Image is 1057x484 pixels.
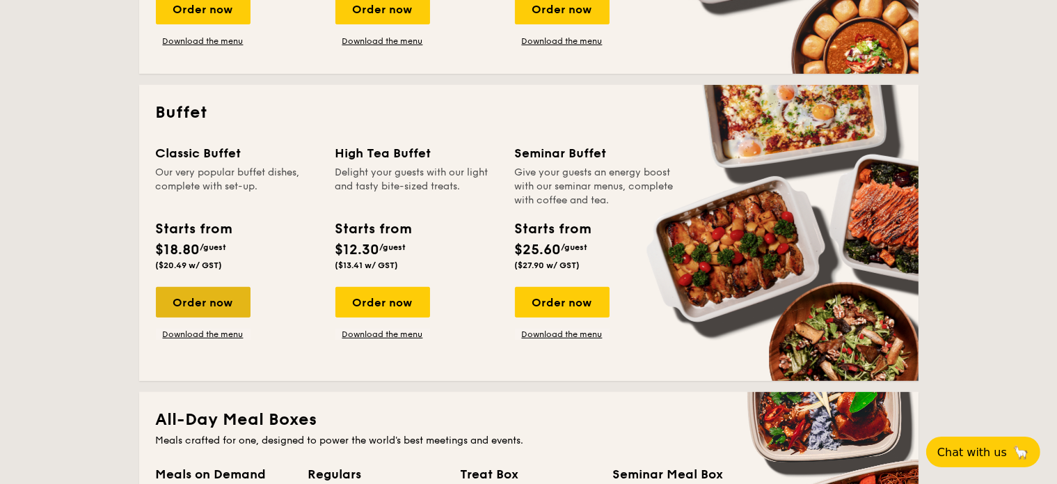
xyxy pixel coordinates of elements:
[613,465,749,484] div: Seminar Meal Box
[156,329,251,340] a: Download the menu
[1012,444,1029,460] span: 🦙
[335,287,430,318] div: Order now
[515,219,591,240] div: Starts from
[156,166,319,208] div: Our very popular buffet dishes, complete with set-up.
[515,287,610,318] div: Order now
[562,242,588,252] span: /guest
[335,143,498,163] div: High Tea Buffet
[335,329,430,340] a: Download the menu
[515,36,610,47] a: Download the menu
[156,465,292,484] div: Meals on Demand
[335,36,430,47] a: Download the menu
[515,329,610,340] a: Download the menu
[335,260,399,270] span: ($13.41 w/ GST)
[156,260,223,270] span: ($20.49 w/ GST)
[200,242,227,252] span: /guest
[515,143,678,163] div: Seminar Buffet
[156,36,251,47] a: Download the menu
[156,434,902,448] div: Meals crafted for one, designed to power the world's best meetings and events.
[515,260,580,270] span: ($27.90 w/ GST)
[156,242,200,258] span: $18.80
[335,219,411,240] div: Starts from
[335,166,498,208] div: Delight your guests with our light and tasty bite-sized treats.
[380,242,406,252] span: /guest
[156,143,319,163] div: Classic Buffet
[926,437,1040,467] button: Chat with us🦙
[461,465,596,484] div: Treat Box
[308,465,444,484] div: Regulars
[515,166,678,208] div: Give your guests an energy boost with our seminar menus, complete with coffee and tea.
[515,242,562,258] span: $25.60
[156,287,251,318] div: Order now
[335,242,380,258] span: $12.30
[156,102,902,124] h2: Buffet
[937,446,1007,459] span: Chat with us
[156,219,232,240] div: Starts from
[156,409,902,431] h2: All-Day Meal Boxes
